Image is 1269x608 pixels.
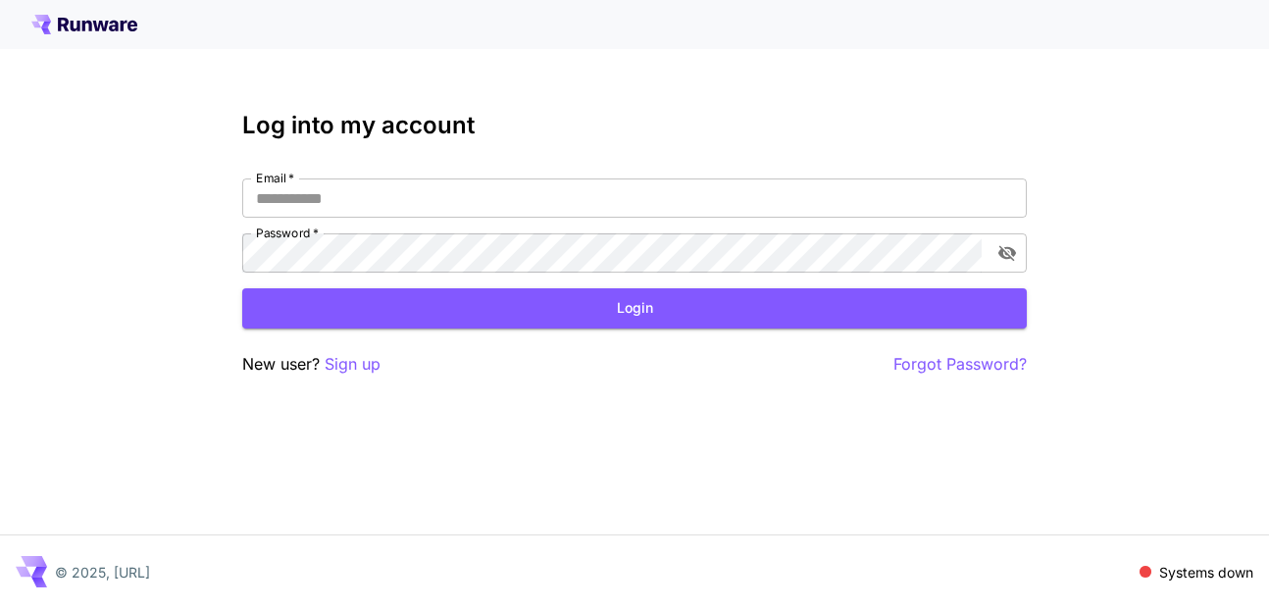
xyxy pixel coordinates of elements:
[242,352,381,377] p: New user?
[325,352,381,377] button: Sign up
[893,352,1027,377] button: Forgot Password?
[256,170,294,186] label: Email
[256,225,319,241] label: Password
[1159,562,1253,583] p: Systems down
[242,288,1027,329] button: Login
[242,112,1027,139] h3: Log into my account
[990,235,1025,271] button: toggle password visibility
[55,562,150,583] p: © 2025, [URL]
